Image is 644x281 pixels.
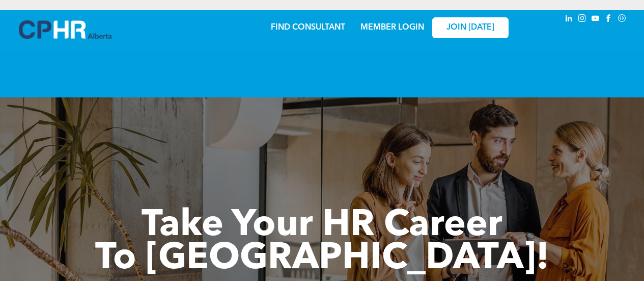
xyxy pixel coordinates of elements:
[19,20,111,39] img: A blue and white logo for cp alberta
[603,13,614,27] a: facebook
[142,208,502,244] span: Take Your HR Career
[446,23,494,33] span: JOIN [DATE]
[564,13,575,27] a: linkedin
[590,13,601,27] a: youtube
[271,23,345,32] a: FIND CONSULTANT
[432,17,509,38] a: JOIN [DATE]
[95,241,549,277] span: To [GEOGRAPHIC_DATA]!
[360,23,424,32] a: MEMBER LOGIN
[617,13,628,27] a: Social network
[577,13,588,27] a: instagram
